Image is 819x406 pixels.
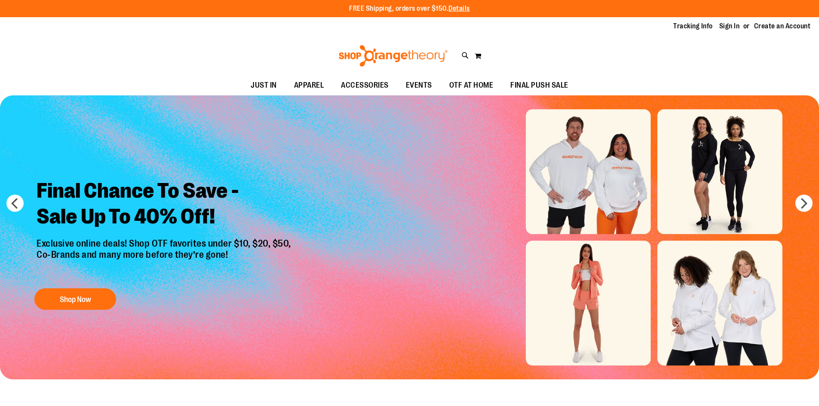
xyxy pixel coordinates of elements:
button: prev [6,195,24,212]
a: Details [448,5,470,12]
a: OTF AT HOME [441,76,502,95]
span: EVENTS [406,76,432,95]
a: APPAREL [285,76,333,95]
a: FINAL PUSH SALE [502,76,577,95]
span: ACCESSORIES [341,76,389,95]
a: Final Chance To Save -Sale Up To 40% Off! Exclusive online deals! Shop OTF favorites under $10, $... [30,171,300,314]
span: FINAL PUSH SALE [510,76,568,95]
span: APPAREL [294,76,324,95]
img: Shop Orangetheory [337,45,449,67]
span: JUST IN [251,76,277,95]
button: next [795,195,813,212]
h2: Final Chance To Save - Sale Up To 40% Off! [30,171,300,238]
a: Sign In [719,21,740,31]
a: EVENTS [397,76,441,95]
span: OTF AT HOME [449,76,494,95]
a: ACCESSORIES [332,76,397,95]
a: Create an Account [754,21,811,31]
a: Tracking Info [673,21,713,31]
p: Exclusive online deals! Shop OTF favorites under $10, $20, $50, Co-Brands and many more before th... [30,238,300,280]
a: JUST IN [242,76,285,95]
p: FREE Shipping, orders over $150. [349,4,470,14]
button: Shop Now [34,288,116,310]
